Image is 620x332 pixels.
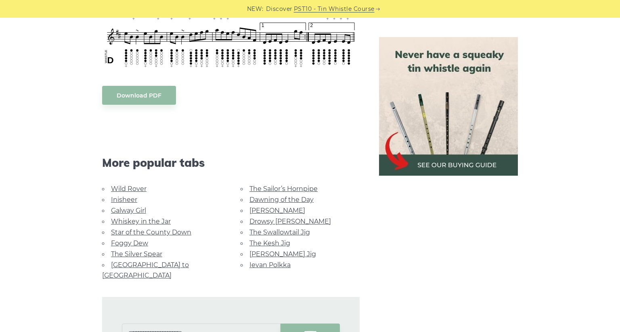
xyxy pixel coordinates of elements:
a: Galway Girl [111,207,146,214]
a: Inisheer [111,196,137,203]
a: Dawning of the Day [249,196,314,203]
span: More popular tabs [102,156,360,170]
a: Whiskey in the Jar [111,218,171,225]
a: Ievan Polkka [249,261,291,269]
a: PST10 - Tin Whistle Course [294,4,375,14]
span: Discover [266,4,293,14]
a: The Swallowtail Jig [249,228,310,236]
a: Star of the County Down [111,228,191,236]
span: NEW: [247,4,264,14]
img: tin whistle buying guide [379,37,518,176]
a: The Silver Spear [111,250,162,258]
a: The Sailor’s Hornpipe [249,185,318,193]
a: The Kesh Jig [249,239,290,247]
a: [GEOGRAPHIC_DATA] to [GEOGRAPHIC_DATA] [102,261,189,279]
a: [PERSON_NAME] [249,207,305,214]
a: Foggy Dew [111,239,148,247]
a: [PERSON_NAME] Jig [249,250,316,258]
a: Drowsy [PERSON_NAME] [249,218,331,225]
a: Download PDF [102,86,176,105]
a: Wild Rover [111,185,147,193]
